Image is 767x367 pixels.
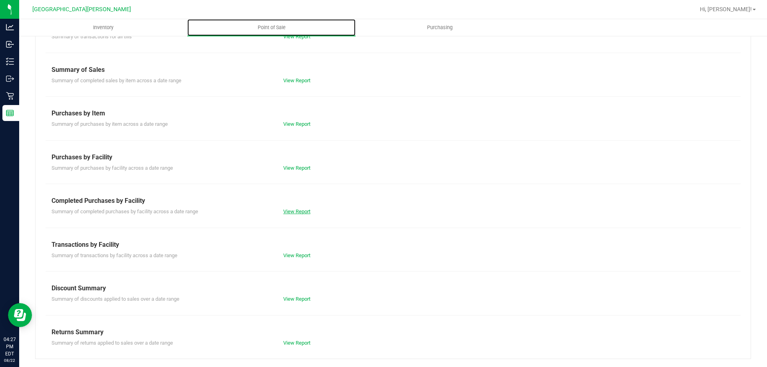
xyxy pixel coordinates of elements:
div: Purchases by Item [52,109,735,118]
div: Returns Summary [52,327,735,337]
div: Purchases by Facility [52,153,735,162]
inline-svg: Reports [6,109,14,117]
span: Summary of completed purchases by facility across a date range [52,208,198,214]
span: Inventory [82,24,124,31]
a: View Report [283,77,310,83]
inline-svg: Outbound [6,75,14,83]
span: Purchasing [416,24,463,31]
span: Summary of transactions by facility across a date range [52,252,177,258]
span: Summary of completed sales by item across a date range [52,77,181,83]
inline-svg: Inventory [6,58,14,65]
a: View Report [283,34,310,40]
a: View Report [283,208,310,214]
span: [GEOGRAPHIC_DATA][PERSON_NAME] [32,6,131,13]
span: Summary of returns applied to sales over a date range [52,340,173,346]
p: 04:27 PM EDT [4,336,16,357]
a: View Report [283,340,310,346]
inline-svg: Retail [6,92,14,100]
inline-svg: Inbound [6,40,14,48]
a: View Report [283,252,310,258]
a: Point of Sale [187,19,356,36]
a: View Report [283,165,310,171]
div: Transactions by Facility [52,240,735,250]
div: Discount Summary [52,284,735,293]
span: Point of Sale [247,24,296,31]
iframe: Resource center [8,303,32,327]
div: Summary of Sales [52,65,735,75]
a: View Report [283,121,310,127]
a: Inventory [19,19,187,36]
a: View Report [283,296,310,302]
div: Completed Purchases by Facility [52,196,735,206]
span: Summary of discounts applied to sales over a date range [52,296,179,302]
inline-svg: Analytics [6,23,14,31]
span: Summary of transactions for all tills [52,34,132,40]
span: Hi, [PERSON_NAME]! [700,6,752,12]
span: Summary of purchases by facility across a date range [52,165,173,171]
p: 08/22 [4,357,16,363]
span: Summary of purchases by item across a date range [52,121,168,127]
a: Purchasing [356,19,524,36]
